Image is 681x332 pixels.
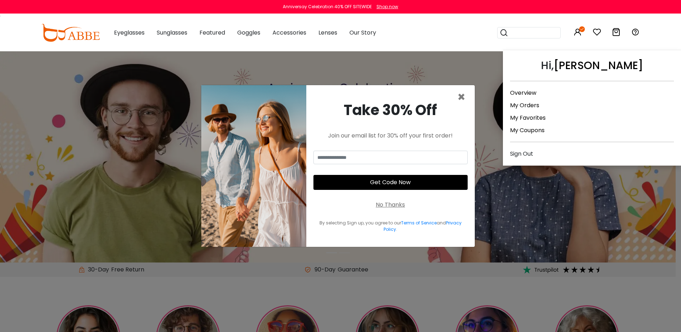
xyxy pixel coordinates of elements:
a: Terms of Service [401,220,437,226]
div: Join our email list for 30% off your first order! [313,131,468,140]
a: My Coupons [510,126,545,134]
span: Sunglasses [157,28,187,37]
div: By selecting Sign up, you agree to our and . [313,220,468,233]
div: Sign Out [510,149,674,158]
span: Goggles [237,28,260,37]
span: Featured [199,28,225,37]
div: Hi, [510,57,674,81]
button: Get Code Now [313,175,468,190]
a: Overview [510,89,536,97]
span: Eyeglasses [114,28,145,37]
div: Shop now [376,4,398,10]
img: abbeglasses.com [41,24,100,42]
a: Privacy Policy [384,220,462,232]
button: Close [457,91,466,104]
span: Accessories [272,28,306,37]
span: Our Story [349,28,376,37]
div: Anniversay Celebration 40% OFF SITEWIDE [283,4,372,10]
a: My Favorites [510,114,546,122]
div: No Thanks [376,201,405,209]
a: My Orders [510,101,539,109]
span: Lenses [318,28,337,37]
a: [PERSON_NAME] [554,58,643,73]
img: welcome [201,85,306,247]
span: × [457,88,466,106]
div: Take 30% Off [313,99,468,121]
a: Shop now [373,4,398,10]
